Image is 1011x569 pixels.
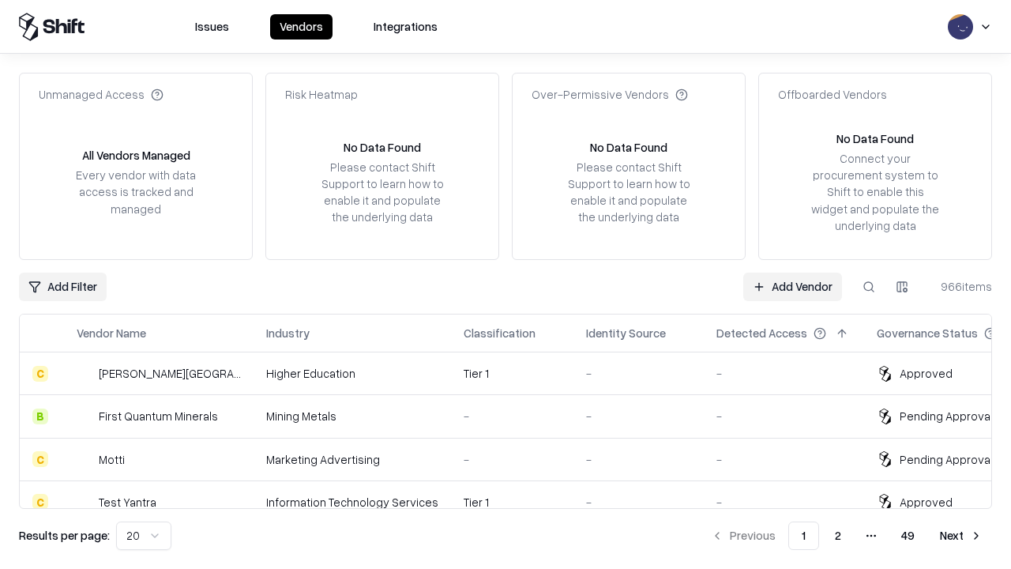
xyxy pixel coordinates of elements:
[586,365,691,382] div: -
[77,409,92,424] img: First Quantum Minerals
[77,366,92,382] img: Reichman University
[889,522,927,550] button: 49
[836,130,914,147] div: No Data Found
[532,86,688,103] div: Over-Permissive Vendors
[99,365,241,382] div: [PERSON_NAME][GEOGRAPHIC_DATA]
[39,86,163,103] div: Unmanaged Access
[19,527,110,544] p: Results per page:
[778,86,887,103] div: Offboarded Vendors
[586,408,691,424] div: -
[317,159,448,226] div: Please contact Shift Support to learn how to enable it and populate the underlying data
[266,408,438,424] div: Mining Metals
[822,522,854,550] button: 2
[266,494,438,511] div: Information Technology Services
[788,522,819,550] button: 1
[900,408,993,424] div: Pending Approval
[716,365,851,382] div: -
[464,325,536,341] div: Classification
[32,409,48,424] div: B
[586,325,666,341] div: Identity Source
[563,159,694,226] div: Please contact Shift Support to learn how to enable it and populate the underlying data
[900,365,953,382] div: Approved
[743,273,842,301] a: Add Vendor
[82,147,190,164] div: All Vendors Managed
[77,494,92,510] img: Test Yantra
[99,451,125,468] div: Motti
[99,494,156,511] div: Test Yantra
[586,494,691,511] div: -
[77,325,146,341] div: Vendor Name
[464,365,561,382] div: Tier 1
[586,451,691,468] div: -
[266,325,310,341] div: Industry
[186,14,239,40] button: Issues
[77,451,92,467] img: Motti
[99,408,218,424] div: First Quantum Minerals
[344,139,421,156] div: No Data Found
[464,408,561,424] div: -
[716,494,851,511] div: -
[929,278,992,295] div: 966 items
[266,365,438,382] div: Higher Education
[716,451,851,468] div: -
[900,451,993,468] div: Pending Approval
[716,408,851,424] div: -
[32,494,48,510] div: C
[364,14,447,40] button: Integrations
[285,86,358,103] div: Risk Heatmap
[877,325,978,341] div: Governance Status
[810,150,941,234] div: Connect your procurement system to Shift to enable this widget and populate the underlying data
[900,494,953,511] div: Approved
[590,139,667,156] div: No Data Found
[19,273,107,301] button: Add Filter
[716,325,807,341] div: Detected Access
[464,494,561,511] div: Tier 1
[266,451,438,468] div: Marketing Advertising
[270,14,333,40] button: Vendors
[32,451,48,467] div: C
[32,366,48,382] div: C
[70,167,201,217] div: Every vendor with data access is tracked and managed
[930,522,992,550] button: Next
[464,451,561,468] div: -
[701,522,992,550] nav: pagination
